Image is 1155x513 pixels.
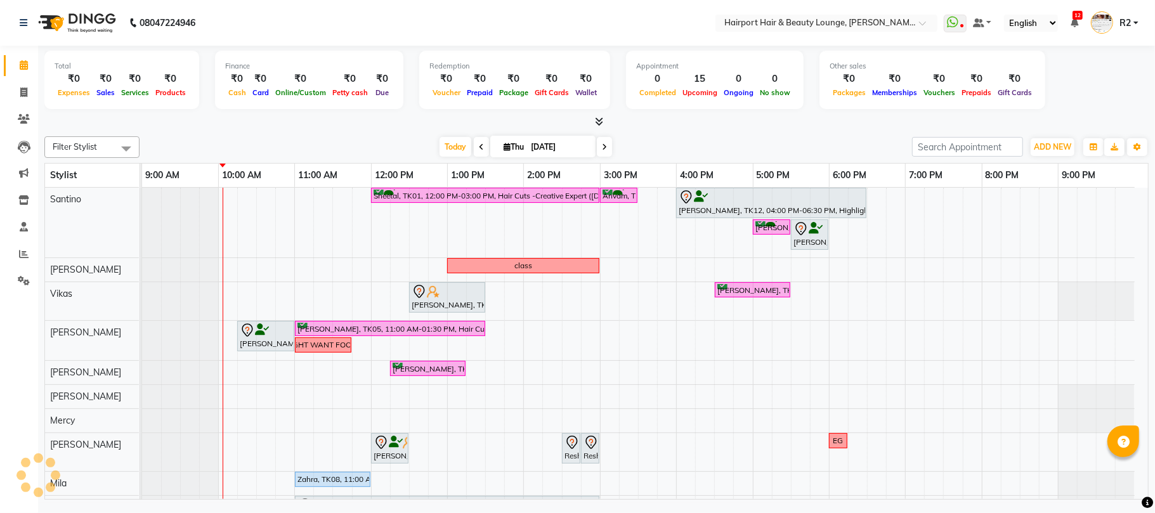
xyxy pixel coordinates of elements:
[636,88,679,97] span: Completed
[500,142,527,152] span: Thu
[677,190,865,216] div: [PERSON_NAME], TK12, 04:00 PM-06:30 PM, Highlights- Upto Mid Back
[869,88,920,97] span: Memberships
[296,474,369,485] div: Zahra, TK08, 11:00 AM-12:00 PM, Wine Pedicure (F/M)
[830,166,870,185] a: 6:00 PM
[118,72,152,86] div: ₹0
[524,166,564,185] a: 2:00 PM
[429,72,464,86] div: ₹0
[869,72,920,86] div: ₹0
[754,221,789,233] div: [PERSON_NAME], TK02, 05:00 PM-05:30 PM, Hair Cuts -Creative Expert ([DEMOGRAPHIC_DATA])
[249,88,272,97] span: Card
[391,363,464,375] div: [PERSON_NAME], TK10, 12:15 PM-01:15 PM, Hair Cuts -Sr.Stylist([DEMOGRAPHIC_DATA])
[429,88,464,97] span: Voucher
[50,439,121,450] span: [PERSON_NAME]
[601,166,641,185] a: 3:00 PM
[50,288,72,299] span: Vikas
[50,327,121,338] span: [PERSON_NAME]
[329,72,371,86] div: ₹0
[50,367,121,378] span: [PERSON_NAME]
[1031,138,1074,156] button: ADD NEW
[440,137,471,157] span: Today
[1091,11,1113,34] img: R2
[50,193,81,205] span: Santino
[833,435,844,446] div: EG
[372,88,392,97] span: Due
[142,166,183,185] a: 9:00 AM
[152,88,189,97] span: Products
[958,88,995,97] span: Prepaids
[1034,142,1071,152] span: ADD NEW
[532,72,572,86] div: ₹0
[448,166,488,185] a: 1:00 PM
[464,88,496,97] span: Prepaid
[429,61,600,72] div: Redemption
[372,166,417,185] a: 12:00 PM
[249,72,272,86] div: ₹0
[272,88,329,97] span: Online/Custom
[50,477,67,489] span: Mila
[219,166,264,185] a: 10:00 AM
[716,284,789,296] div: [PERSON_NAME], TK06, 04:30 PM-05:30 PM, Hair Cuts -Sr.Stylist([DEMOGRAPHIC_DATA])
[514,260,532,271] div: class
[636,61,793,72] div: Appointment
[1073,11,1083,20] span: 12
[225,61,393,72] div: Finance
[1059,166,1099,185] a: 9:00 PM
[295,166,341,185] a: 11:00 AM
[296,323,484,335] div: [PERSON_NAME], TK05, 11:00 AM-01:30 PM, Hair Cuts -Sr.Stylist([DEMOGRAPHIC_DATA]),Global Coloring...
[601,190,636,202] div: Anvam, TK11, 03:00 PM-03:30 PM, Hair Cuts -Creative Expert ([DEMOGRAPHIC_DATA])
[679,88,721,97] span: Upcoming
[830,61,1035,72] div: Other sales
[920,88,958,97] span: Vouchers
[906,166,946,185] a: 7:00 PM
[754,166,793,185] a: 5:00 PM
[464,72,496,86] div: ₹0
[221,339,426,351] div: [PERSON_NAME] MIGHT WANT FOOT MASSAGE OR PEDI
[1071,17,1078,29] a: 12
[272,72,329,86] div: ₹0
[958,72,995,86] div: ₹0
[152,72,189,86] div: ₹0
[329,88,371,97] span: Petty cash
[721,72,757,86] div: 0
[50,264,121,275] span: [PERSON_NAME]
[572,72,600,86] div: ₹0
[372,190,598,202] div: Sheetal, TK01, 12:00 PM-03:00 PM, Hair Cuts -Creative Expert ([DEMOGRAPHIC_DATA]),Highlights- Upt...
[582,435,598,462] div: Reshma, TK04, 02:45 PM-03:00 PM, Threading UpperLip
[532,88,572,97] span: Gift Cards
[679,72,721,86] div: 15
[830,88,869,97] span: Packages
[527,138,591,157] input: 2025-09-04
[238,323,293,349] div: [PERSON_NAME], TK03, 10:15 AM-11:00 AM, Hair Cuts -Sr.Stylist([DEMOGRAPHIC_DATA])
[372,435,407,462] div: [PERSON_NAME], TK09, 12:00 PM-12:30 PM, Peel Of Wax- Bikini
[912,137,1023,157] input: Search Appointment
[496,88,532,97] span: Package
[140,5,195,41] b: 08047224946
[50,169,77,181] span: Stylist
[32,5,119,41] img: logo
[830,72,869,86] div: ₹0
[572,88,600,97] span: Wallet
[677,166,717,185] a: 4:00 PM
[225,88,249,97] span: Cash
[410,284,484,311] div: [PERSON_NAME], TK09, 12:30 PM-01:30 PM, Blow Drys-Blow Dry Short
[118,88,152,97] span: Services
[55,72,93,86] div: ₹0
[93,72,118,86] div: ₹0
[920,72,958,86] div: ₹0
[563,435,579,462] div: Reshma, TK04, 02:30 PM-02:45 PM, Threading Eyebrows
[995,88,1035,97] span: Gift Cards
[50,391,121,402] span: [PERSON_NAME]
[371,72,393,86] div: ₹0
[53,141,97,152] span: Filter Stylist
[792,221,827,248] div: [PERSON_NAME], TK07, 05:30 PM-06:00 PM, Hair Cuts -Creative Expert ([DEMOGRAPHIC_DATA])
[496,72,532,86] div: ₹0
[93,88,118,97] span: Sales
[225,72,249,86] div: ₹0
[982,166,1022,185] a: 8:00 PM
[757,72,793,86] div: 0
[55,88,93,97] span: Expenses
[636,72,679,86] div: 0
[1119,16,1131,30] span: R2
[50,415,75,426] span: Mercy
